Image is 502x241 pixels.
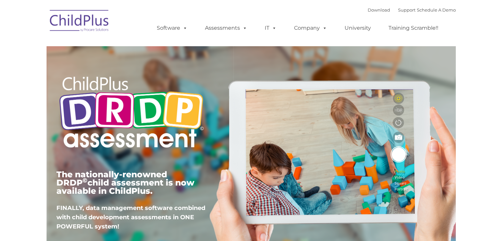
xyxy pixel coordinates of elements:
a: IT [258,21,283,35]
a: Schedule A Demo [417,7,456,13]
sup: © [83,177,87,184]
img: Copyright - DRDP Logo Light [56,68,206,159]
font: | [368,7,456,13]
span: The nationally-renowned DRDP child assessment is now available in ChildPlus. [56,169,194,196]
a: Support [398,7,416,13]
a: Company [287,21,334,35]
a: Software [150,21,194,35]
a: University [338,21,378,35]
img: ChildPlus by Procare Solutions [47,5,113,38]
a: Assessments [198,21,254,35]
a: Download [368,7,390,13]
a: Training Scramble!! [382,21,445,35]
span: FINALLY, data management software combined with child development assessments in ONE POWERFUL sys... [56,204,205,230]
